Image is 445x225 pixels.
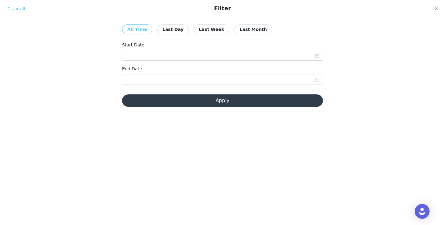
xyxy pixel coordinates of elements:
[122,94,323,107] button: Apply
[194,24,230,34] button: Last Week
[122,66,142,71] label: End Date
[434,6,439,11] i: icon: close
[315,77,319,82] i: icon: calendar
[214,5,231,12] div: Filter
[122,24,152,34] button: All Time
[234,24,272,34] button: Last Month
[122,42,144,47] label: Start Date
[315,54,319,58] i: icon: calendar
[7,6,25,12] div: Clear all
[157,24,189,34] button: Last Day
[415,204,430,219] div: Open Intercom Messenger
